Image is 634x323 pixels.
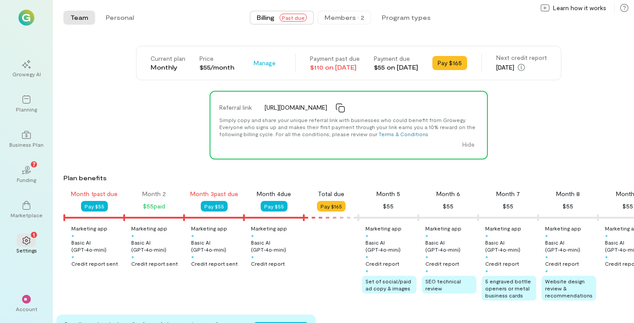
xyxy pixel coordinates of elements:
[251,260,285,267] div: Credit report
[191,232,194,239] div: +
[485,278,531,298] span: 5 engraved bottle openers or metal business cards
[81,201,108,212] button: Pay $55
[375,11,438,25] button: Program types
[265,103,327,112] span: [URL][DOMAIN_NAME]
[365,232,369,239] div: +
[485,225,521,232] div: Marketing app
[553,4,606,12] span: Learn how it works
[374,54,418,63] div: Payment due
[71,239,122,253] div: Basic AI (GPT‑4o‑mini)
[71,253,74,260] div: +
[605,253,608,260] div: +
[496,62,547,73] div: [DATE]
[623,201,633,212] div: $55
[545,267,548,274] div: +
[219,117,475,137] span: Simply copy and share your unique referral link with businesses who could benefit from Growegy. E...
[99,11,141,25] button: Personal
[12,71,41,78] div: Growegy AI
[131,239,182,253] div: Basic AI (GPT‑4o‑mini)
[503,201,513,212] div: $55
[545,232,548,239] div: +
[365,225,402,232] div: Marketing app
[201,201,228,212] button: Pay $55
[545,253,548,260] div: +
[248,56,281,70] button: Manage
[365,267,369,274] div: +
[131,260,178,267] div: Credit report sent
[257,13,274,22] span: Billing
[71,225,107,232] div: Marketing app
[310,63,360,72] div: $110 on [DATE]
[425,260,459,267] div: Credit report
[545,260,579,267] div: Credit report
[151,54,185,63] div: Current plan
[365,253,369,260] div: +
[191,225,227,232] div: Marketing app
[16,106,37,113] div: Planning
[324,13,364,22] div: Members · 2
[436,189,460,198] div: Month 6
[425,278,461,291] span: SEO technical review
[317,201,346,212] button: Pay $165
[545,278,593,298] span: Website design review & recommendations
[63,11,95,25] button: Team
[71,260,118,267] div: Credit report sent
[250,11,314,25] button: BillingPast due
[485,253,488,260] div: +
[11,229,42,261] a: Settings
[485,232,488,239] div: +
[383,201,394,212] div: $55
[425,253,428,260] div: +
[16,305,37,312] div: Account
[376,189,400,198] div: Month 5
[214,99,259,116] div: Referral link
[545,225,581,232] div: Marketing app
[485,239,536,253] div: Basic AI (GPT‑4o‑mini)
[280,14,307,22] span: Past due
[251,232,254,239] div: +
[318,189,344,198] div: Total due
[365,260,399,267] div: Credit report
[11,194,42,226] a: Marketplace
[199,54,234,63] div: Price
[425,225,461,232] div: Marketing app
[257,189,291,198] div: Month 4 due
[496,53,547,62] div: Next credit report
[563,201,573,212] div: $55
[251,225,287,232] div: Marketing app
[131,225,167,232] div: Marketing app
[310,54,360,63] div: Payment past due
[11,212,43,219] div: Marketplace
[605,232,608,239] div: +
[199,63,234,72] div: $55/month
[151,63,185,72] div: Monthly
[11,159,42,190] a: Funding
[261,201,288,212] button: Pay $55
[11,123,42,155] a: Business Plan
[432,56,467,70] button: Pay $165
[131,253,134,260] div: +
[131,232,134,239] div: +
[379,131,428,137] a: Terms & Conditions
[16,247,37,254] div: Settings
[191,253,194,260] div: +
[63,174,630,182] div: Plan benefits
[11,53,42,85] a: Growegy AI
[251,253,254,260] div: +
[11,88,42,120] a: Planning
[17,176,36,183] div: Funding
[191,239,242,253] div: Basic AI (GPT‑4o‑mini)
[485,260,519,267] div: Credit report
[317,11,371,25] button: Members · 2
[425,267,428,274] div: +
[365,278,411,291] span: Set of social/paid ad copy & images
[142,189,166,198] div: Month 2
[143,201,165,212] div: $55 paid
[425,232,428,239] div: +
[251,239,302,253] div: Basic AI (GPT‑4o‑mini)
[33,230,35,238] span: 1
[190,189,238,198] div: Month 3 past due
[496,189,520,198] div: Month 7
[545,239,596,253] div: Basic AI (GPT‑4o‑mini)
